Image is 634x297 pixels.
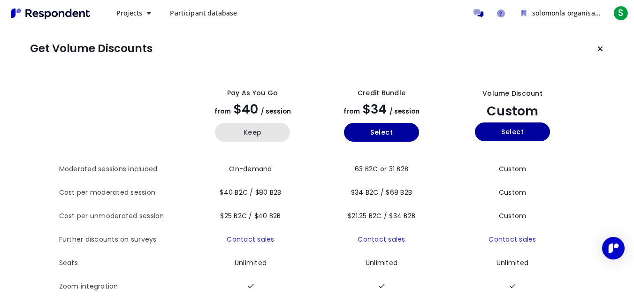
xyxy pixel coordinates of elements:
button: Projects [109,5,159,22]
h1: Get Volume Discounts [30,42,153,55]
span: Custom [499,164,527,174]
div: Pay as you go [227,88,278,98]
button: S [611,5,630,22]
a: Participant database [162,5,244,22]
button: Select yearly basic plan [344,123,419,142]
span: / session [261,107,291,116]
img: Respondent [8,6,94,21]
span: $25 B2C / $40 B2B [220,211,281,221]
span: Custom [499,188,527,197]
div: Credit Bundle [358,88,405,98]
span: from [214,107,231,116]
span: 63 B2C or 31 B2B [355,164,408,174]
button: Keep current plan [591,39,610,58]
a: Message participants [469,4,488,23]
span: $40 [234,100,258,118]
th: Cost per unmoderated session [59,205,188,228]
span: $34 [363,100,387,118]
div: Volume Discount [482,89,542,99]
span: On-demand [229,164,272,174]
th: Moderated sessions included [59,158,188,181]
span: / session [390,107,420,116]
a: Help and support [491,4,510,23]
span: solomonla organisation Team [532,8,627,17]
span: Custom [499,211,527,221]
button: Select yearly custom_static plan [475,122,550,141]
span: from [344,107,360,116]
span: S [613,6,628,21]
span: Unlimited [366,258,397,267]
th: Further discounts on surveys [59,228,188,251]
span: Unlimited [497,258,528,267]
th: Seats [59,251,188,275]
a: Contact sales [227,235,274,244]
th: Cost per moderated session [59,181,188,205]
div: Open Intercom Messenger [602,237,625,259]
span: Custom [487,102,538,120]
button: Keep current yearly payg plan [215,123,290,142]
span: $34 B2C / $68 B2B [351,188,412,197]
button: solomonla organisation Team [514,5,608,22]
span: Unlimited [235,258,267,267]
span: $21.25 B2C / $34 B2B [348,211,415,221]
span: Projects [116,8,142,17]
a: Contact sales [489,235,536,244]
a: Contact sales [358,235,405,244]
span: $40 B2C / $80 B2B [220,188,281,197]
span: Participant database [170,8,237,17]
